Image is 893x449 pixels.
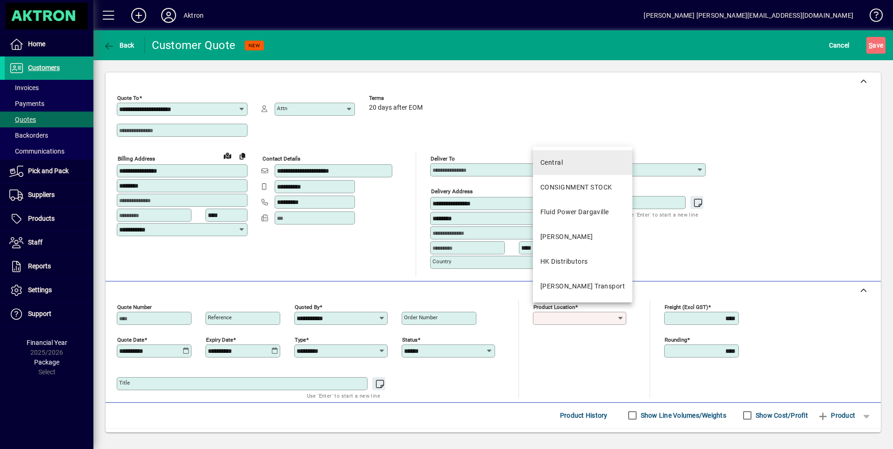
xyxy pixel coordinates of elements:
[5,96,93,112] a: Payments
[639,411,726,420] label: Show Line Volumes/Weights
[5,207,93,231] a: Products
[869,38,883,53] span: ave
[5,127,93,143] a: Backorders
[665,336,687,343] mat-label: Rounding
[540,158,563,168] div: Central
[644,8,853,23] div: [PERSON_NAME] [PERSON_NAME][EMAIL_ADDRESS][DOMAIN_NAME]
[124,7,154,24] button: Add
[533,175,632,200] mat-option: CONSIGNMENT STOCK
[5,183,93,207] a: Suppliers
[117,95,139,101] mat-label: Quote To
[9,116,36,123] span: Quotes
[540,232,593,242] div: [PERSON_NAME]
[235,148,250,163] button: Copy to Delivery address
[827,37,852,54] button: Cancel
[829,38,850,53] span: Cancel
[5,160,93,183] a: Pick and Pack
[404,314,438,321] mat-label: Order number
[866,37,886,54] button: Save
[28,40,45,48] span: Home
[248,42,260,49] span: NEW
[277,105,287,112] mat-label: Attn
[5,231,93,254] a: Staff
[28,64,60,71] span: Customers
[152,38,236,53] div: Customer Quote
[665,303,708,310] mat-label: Freight (excl GST)
[556,407,611,424] button: Product History
[295,336,306,343] mat-label: Type
[533,200,632,224] mat-option: Fluid Power Dargaville
[863,2,881,32] a: Knowledge Base
[813,407,860,424] button: Product
[560,408,608,423] span: Product History
[869,42,872,49] span: S
[540,281,625,291] div: [PERSON_NAME] Transport
[119,379,130,386] mat-label: Title
[208,314,232,321] mat-label: Reference
[540,257,588,267] div: HK Distributors
[9,84,39,91] span: Invoices
[34,358,59,366] span: Package
[5,279,93,302] a: Settings
[101,37,137,54] button: Back
[817,408,855,423] span: Product
[9,100,44,107] span: Payments
[184,8,204,23] div: Aktron
[93,37,145,54] app-page-header-button: Back
[103,42,135,49] span: Back
[5,33,93,56] a: Home
[9,132,48,139] span: Backorders
[533,249,632,274] mat-option: HK Distributors
[154,7,184,24] button: Profile
[28,310,51,317] span: Support
[533,224,632,249] mat-option: HAMILTON
[5,80,93,96] a: Invoices
[28,239,43,246] span: Staff
[369,95,425,101] span: Terms
[27,339,67,346] span: Financial Year
[117,303,152,310] mat-label: Quote number
[28,262,51,270] span: Reports
[402,336,418,343] mat-label: Status
[369,104,423,112] span: 20 days after EOM
[754,411,808,420] label: Show Cost/Profit
[28,167,69,175] span: Pick and Pack
[625,209,698,220] mat-hint: Use 'Enter' to start a new line
[431,155,455,162] mat-label: Deliver To
[5,112,93,127] a: Quotes
[540,182,612,192] div: CONSIGNMENT STOCK
[307,390,380,401] mat-hint: Use 'Enter' to start a new line
[117,336,144,343] mat-label: Quote date
[295,303,319,310] mat-label: Quoted by
[9,147,64,155] span: Communications
[206,336,233,343] mat-label: Expiry date
[220,148,235,163] a: View on map
[28,286,52,294] span: Settings
[540,207,609,217] div: Fluid Power Dargaville
[5,255,93,278] a: Reports
[432,258,451,265] mat-label: Country
[533,150,632,175] mat-option: Central
[28,215,55,222] span: Products
[5,143,93,159] a: Communications
[533,274,632,299] mat-option: T. Croft Transport
[28,191,55,198] span: Suppliers
[5,302,93,326] a: Support
[533,303,575,310] mat-label: Product location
